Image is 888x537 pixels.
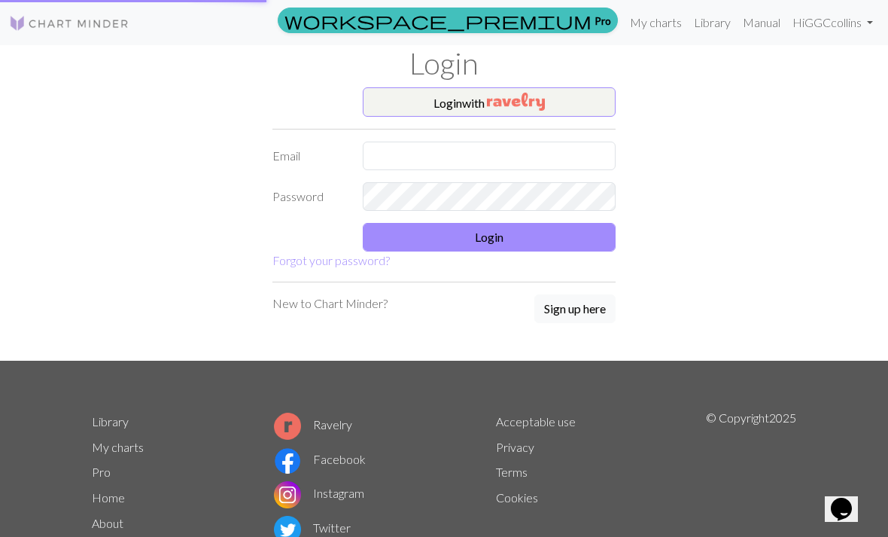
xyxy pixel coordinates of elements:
[263,182,354,211] label: Password
[737,8,786,38] a: Manual
[496,490,538,505] a: Cookies
[274,486,364,500] a: Instagram
[534,294,616,323] button: Sign up here
[624,8,688,38] a: My charts
[274,481,301,508] img: Instagram logo
[363,223,616,252] button: Login
[496,465,528,479] a: Terms
[274,447,301,474] img: Facebook logo
[278,8,618,33] a: Pro
[496,414,576,429] a: Acceptable use
[92,516,123,530] a: About
[274,417,352,432] a: Ravelry
[487,93,545,111] img: Ravelry
[92,465,111,479] a: Pro
[272,294,388,313] p: New to Chart Minder?
[274,413,301,440] img: Ravelry logo
[9,14,129,32] img: Logo
[92,440,144,454] a: My charts
[825,477,873,522] iframe: chat widget
[534,294,616,325] a: Sign up here
[363,87,616,117] button: Loginwith
[92,490,125,505] a: Home
[274,520,351,535] a: Twitter
[92,414,129,429] a: Library
[83,45,805,81] h1: Login
[263,142,354,170] label: Email
[284,10,591,31] span: workspace_premium
[496,440,534,454] a: Privacy
[688,8,737,38] a: Library
[274,452,366,466] a: Facebook
[786,8,879,38] a: HiGGCcollins
[272,253,390,267] a: Forgot your password?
